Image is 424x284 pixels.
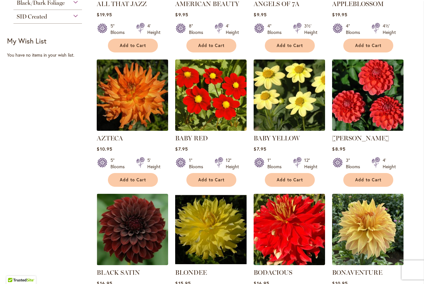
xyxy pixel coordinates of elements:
[97,260,168,266] a: BLACK SATIN
[186,39,236,52] button: Add to Cart
[355,43,381,48] span: Add to Cart
[267,157,285,170] div: 1" Blooms
[226,157,239,170] div: 12" Height
[7,52,93,58] div: You have no items in your wish list.
[5,261,23,279] iframe: Launch Accessibility Center
[189,23,207,35] div: 8" Blooms
[346,23,364,35] div: 4" Blooms
[175,12,188,18] span: $9.95
[254,59,325,131] img: BABY YELLOW
[108,39,158,52] button: Add to Cart
[175,126,247,132] a: BABY RED
[383,23,396,35] div: 4½' Height
[110,157,128,170] div: 5" Blooms
[189,157,207,170] div: 1" Blooms
[198,43,224,48] span: Add to Cart
[110,23,128,35] div: 5" Blooms
[254,126,325,132] a: BABY YELLOW
[254,269,292,276] a: BODACIOUS
[147,23,160,35] div: 4' Height
[175,59,247,131] img: BABY RED
[175,269,207,276] a: BLONDEE
[277,43,303,48] span: Add to Cart
[175,260,247,266] a: Blondee
[120,177,146,183] span: Add to Cart
[254,260,325,266] a: BODACIOUS
[267,23,285,35] div: 4" Blooms
[7,36,46,45] strong: My Wish List
[97,12,112,18] span: $19.95
[120,43,146,48] span: Add to Cart
[175,134,208,142] a: BABY RED
[17,13,47,20] span: SID Created
[97,269,140,276] a: BLACK SATIN
[254,194,325,265] img: BODACIOUS
[175,194,247,265] img: Blondee
[304,157,317,170] div: 12" Height
[332,146,345,152] span: $8.95
[332,194,404,265] img: Bonaventure
[97,146,112,152] span: $10.95
[383,157,396,170] div: 4' Height
[198,177,224,183] span: Add to Cart
[332,260,404,266] a: Bonaventure
[277,177,303,183] span: Add to Cart
[265,39,315,52] button: Add to Cart
[95,58,170,132] img: AZTECA
[147,157,160,170] div: 5' Height
[304,23,317,35] div: 3½' Height
[97,126,168,132] a: AZTECA
[265,173,315,187] button: Add to Cart
[346,157,364,170] div: 3" Blooms
[332,12,347,18] span: $19.95
[97,134,123,142] a: AZTECA
[254,146,266,152] span: $7.95
[175,146,188,152] span: $7.95
[226,23,239,35] div: 4' Height
[254,134,300,142] a: BABY YELLOW
[355,177,381,183] span: Add to Cart
[343,39,393,52] button: Add to Cart
[254,12,266,18] span: $9.95
[332,134,389,142] a: [PERSON_NAME]
[186,173,236,187] button: Add to Cart
[108,173,158,187] button: Add to Cart
[343,173,393,187] button: Add to Cart
[97,194,168,265] img: BLACK SATIN
[332,59,404,131] img: BENJAMIN MATTHEW
[332,269,382,276] a: BONAVENTURE
[332,126,404,132] a: BENJAMIN MATTHEW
